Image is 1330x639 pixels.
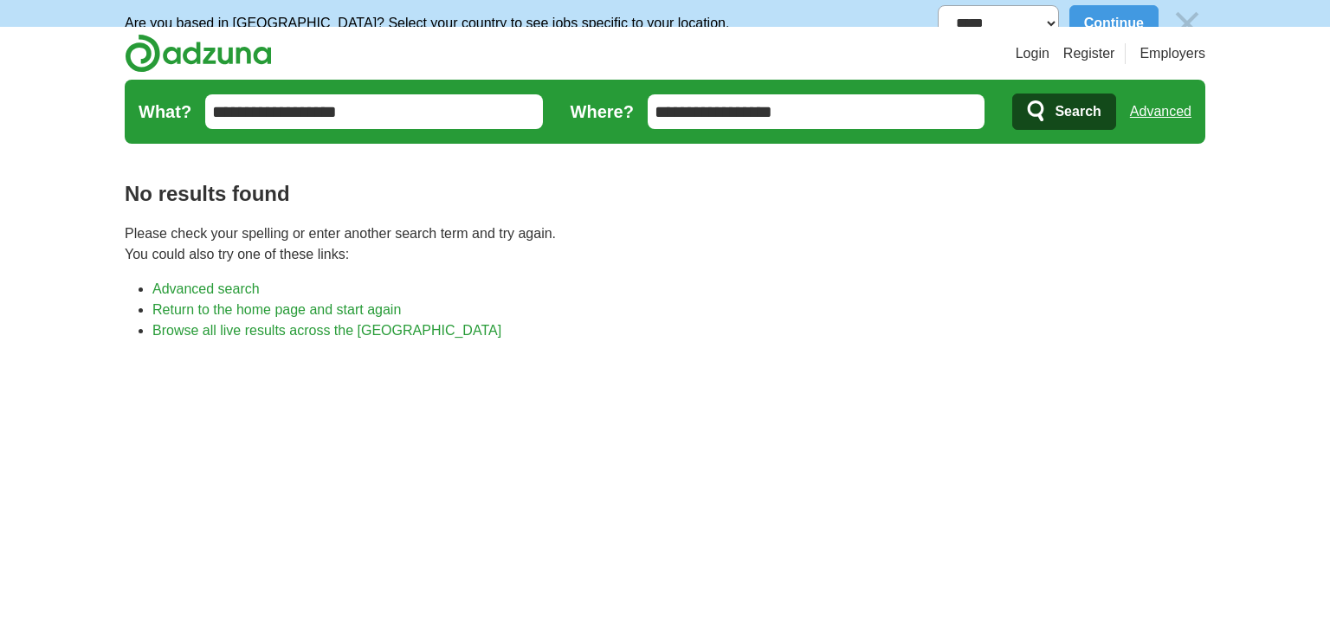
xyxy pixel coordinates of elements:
p: Please check your spelling or enter another search term and try again. You could also try one of ... [125,223,1205,265]
h1: No results found [125,178,1205,210]
img: icon_close_no_bg.svg [1169,5,1205,42]
button: Continue [1069,5,1159,42]
span: Search [1055,94,1101,129]
button: Search [1012,94,1115,130]
a: Register [1063,43,1115,64]
a: Return to the home page and start again [152,302,401,317]
label: Where? [571,99,634,125]
a: Advanced search [152,281,260,296]
img: Adzuna logo [125,34,272,73]
p: Are you based in [GEOGRAPHIC_DATA]? Select your country to see jobs specific to your location. [125,13,729,34]
a: Browse all live results across the [GEOGRAPHIC_DATA] [152,323,501,338]
a: Login [1016,43,1049,64]
label: What? [139,99,191,125]
a: Employers [1140,43,1205,64]
a: Advanced [1130,94,1191,129]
